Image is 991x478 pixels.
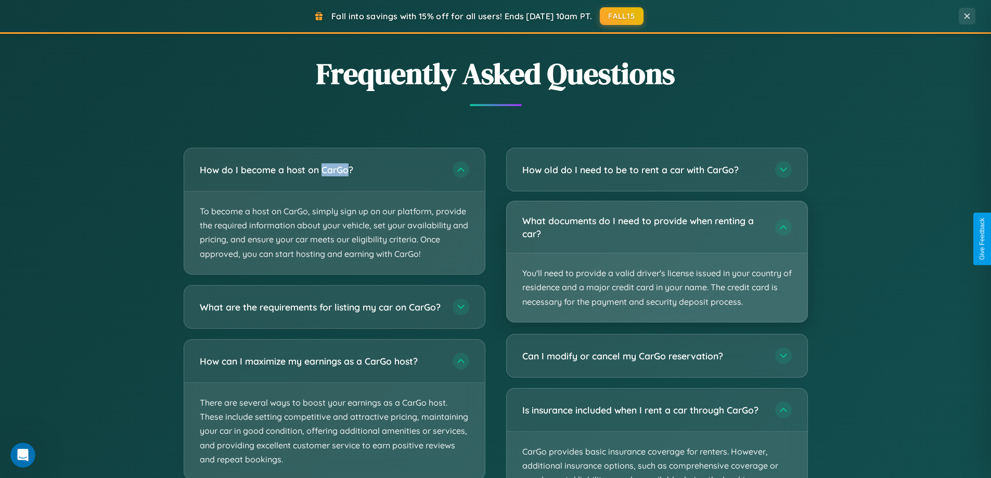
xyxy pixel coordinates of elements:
[522,163,765,176] h3: How old do I need to be to rent a car with CarGo?
[522,350,765,363] h3: Can I modify or cancel my CarGo reservation?
[184,54,808,94] h2: Frequently Asked Questions
[10,443,35,468] iframe: Intercom live chat
[600,7,643,25] button: FALL15
[522,404,765,417] h3: Is insurance included when I rent a car through CarGo?
[200,300,442,313] h3: What are the requirements for listing my car on CarGo?
[200,163,442,176] h3: How do I become a host on CarGo?
[200,354,442,367] h3: How can I maximize my earnings as a CarGo host?
[979,218,986,260] div: Give Feedback
[522,214,765,240] h3: What documents do I need to provide when renting a car?
[184,191,485,274] p: To become a host on CarGo, simply sign up on our platform, provide the required information about...
[507,253,807,322] p: You'll need to provide a valid driver's license issued in your country of residence and a major c...
[331,11,592,21] span: Fall into savings with 15% off for all users! Ends [DATE] 10am PT.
